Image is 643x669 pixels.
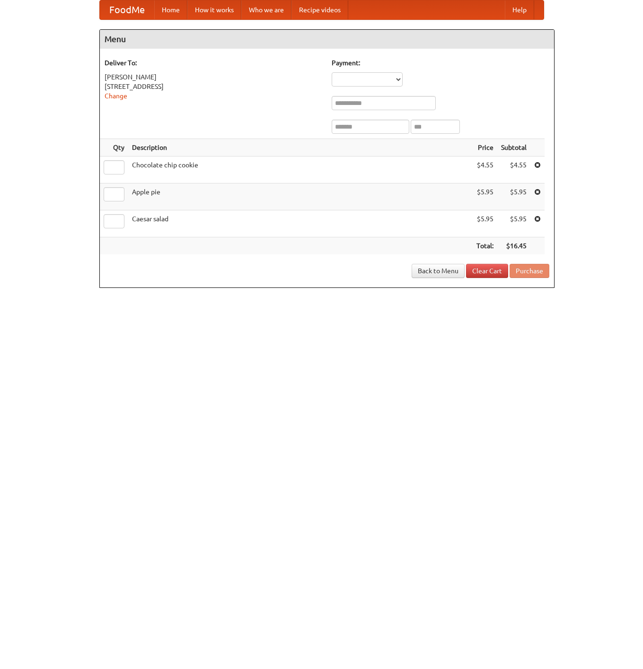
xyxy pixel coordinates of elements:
[100,139,128,156] th: Qty
[105,72,322,82] div: [PERSON_NAME]
[100,30,554,49] h4: Menu
[497,183,530,210] td: $5.95
[100,0,154,19] a: FoodMe
[291,0,348,19] a: Recipe videos
[412,264,465,278] a: Back to Menu
[505,0,534,19] a: Help
[497,210,530,237] td: $5.95
[466,264,508,278] a: Clear Cart
[128,139,473,156] th: Description
[154,0,187,19] a: Home
[510,264,549,278] button: Purchase
[473,139,497,156] th: Price
[473,183,497,210] td: $5.95
[128,183,473,210] td: Apple pie
[105,58,322,68] h5: Deliver To:
[128,156,473,183] td: Chocolate chip cookie
[473,210,497,237] td: $5.95
[497,237,530,255] th: $16.45
[105,82,322,91] div: [STREET_ADDRESS]
[473,156,497,183] td: $4.55
[187,0,241,19] a: How it works
[497,139,530,156] th: Subtotal
[105,92,127,100] a: Change
[473,237,497,255] th: Total:
[128,210,473,237] td: Caesar salad
[497,156,530,183] td: $4.55
[332,58,549,68] h5: Payment:
[241,0,291,19] a: Who we are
